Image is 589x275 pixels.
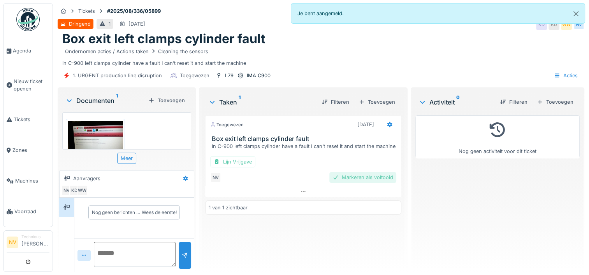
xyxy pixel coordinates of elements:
[104,7,164,15] strong: #2025/08/336/05899
[78,7,95,15] div: Tickets
[145,95,188,106] div: Toevoegen
[69,20,91,28] div: Dringend
[12,146,49,154] span: Zones
[4,104,53,135] a: Tickets
[497,97,531,107] div: Filteren
[7,234,49,252] a: NV Technicus[PERSON_NAME]
[420,119,575,155] div: Nog geen activiteit voor dit ticket
[210,156,255,167] div: Lijn Vrijgave
[4,35,53,66] a: Agenda
[14,208,49,215] span: Voorraad
[318,97,352,107] div: Filteren
[65,48,208,55] div: Ondernomen acties / Actions taken Cleaning the sensors
[573,19,584,30] div: NV
[14,78,49,92] span: Nieuw ticket openen
[62,47,580,67] div: In C-900 left clamps cylinder have a fault I can’t reset it and start the machine
[62,31,265,46] h1: Box exit left clamps cylinder fault
[14,116,49,123] span: Tickets
[7,237,18,248] li: NV
[536,19,547,30] div: KD
[16,8,40,31] img: Badge_color-CXgf-gQk.svg
[212,135,398,143] h3: Box exit left clamps cylinder fault
[355,97,398,107] div: Toevoegen
[561,19,572,30] div: WW
[549,19,559,30] div: KD
[61,185,72,196] div: NV
[550,70,581,81] div: Acties
[65,96,145,105] div: Documenten
[418,97,494,107] div: Activiteit
[534,97,577,107] div: Toevoegen
[92,209,176,216] div: Nog geen berichten … Wees de eerste!
[291,3,585,24] div: Je bent aangemeld.
[247,72,271,79] div: IMA C900
[77,185,88,196] div: WW
[225,72,234,79] div: L79
[68,121,123,162] img: h03szl9cx3z52wzs09urikhsr8lr
[180,72,209,79] div: Toegewezen
[73,72,162,79] div: 1. URGENT production line disruption
[239,97,241,107] sup: 1
[69,185,80,196] div: KD
[209,204,248,211] div: 1 van 1 zichtbaar
[4,165,53,196] a: Machines
[13,47,49,54] span: Agenda
[357,121,374,128] div: [DATE]
[210,122,244,128] div: Toegewezen
[4,66,53,104] a: Nieuw ticket openen
[21,234,49,251] li: [PERSON_NAME]
[15,177,49,184] span: Machines
[128,20,145,28] div: [DATE]
[116,96,118,105] sup: 1
[208,97,315,107] div: Taken
[109,20,111,28] div: 1
[329,172,396,183] div: Markeren als voltooid
[4,196,53,227] a: Voorraad
[212,143,398,150] div: In C-900 left clamps cylinder have a fault I can’t reset it and start the machine
[456,97,460,107] sup: 0
[4,135,53,165] a: Zones
[21,234,49,240] div: Technicus
[567,3,585,24] button: Close
[73,175,100,182] div: Aanvragers
[117,153,136,164] div: Meer
[210,172,221,183] div: NV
